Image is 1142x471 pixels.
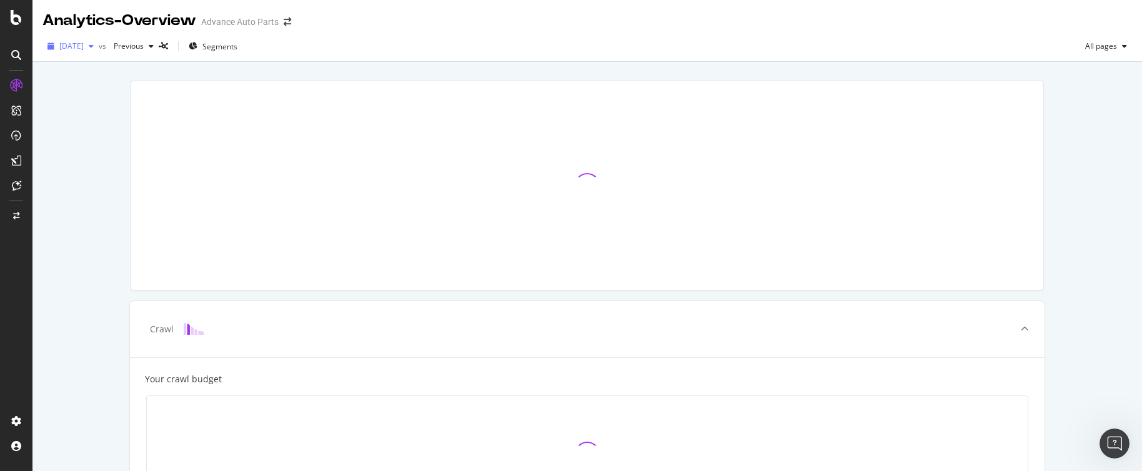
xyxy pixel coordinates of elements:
iframe: Intercom live chat [1100,429,1130,459]
img: block-icon [184,323,204,335]
button: Previous [109,36,159,56]
div: Advance Auto Parts [201,16,279,28]
div: Your crawl budget [145,373,222,385]
div: arrow-right-arrow-left [284,17,291,26]
span: 2025 Jul. 5th [59,41,84,51]
button: [DATE] [42,36,99,56]
span: All pages [1080,41,1117,51]
span: Previous [109,41,144,51]
button: All pages [1080,36,1132,56]
span: Segments [202,41,237,52]
span: vs [99,41,109,51]
div: Analytics - Overview [42,10,196,31]
div: Crawl [150,323,174,335]
button: Segments [184,36,242,56]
